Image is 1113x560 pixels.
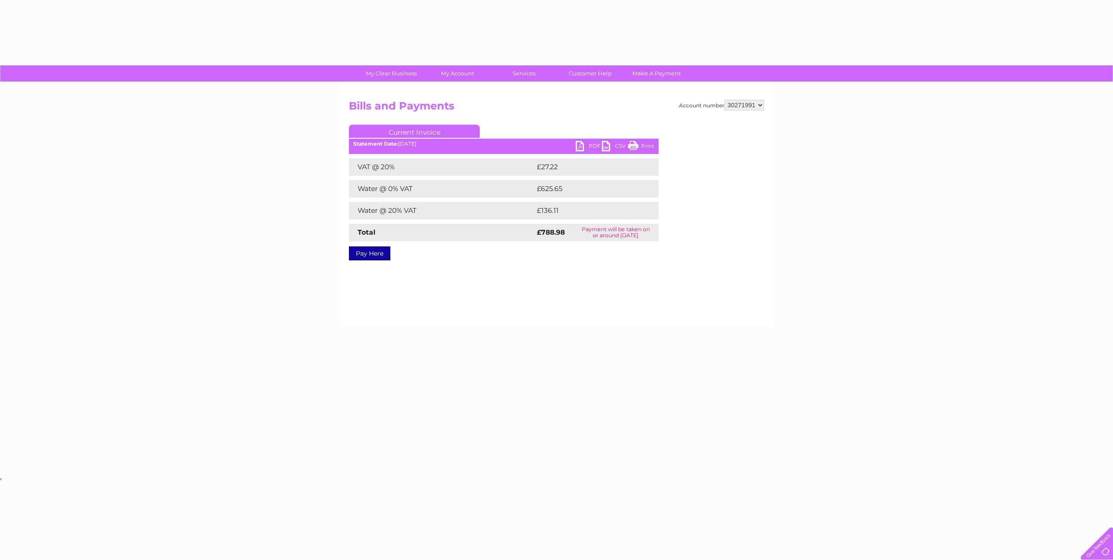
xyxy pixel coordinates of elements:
td: £27.22 [535,158,640,176]
td: VAT @ 20% [349,158,535,176]
a: Customer Help [554,65,626,82]
div: [DATE] [349,141,659,147]
div: Account number [679,100,764,110]
a: CSV [602,141,628,154]
td: £136.11 [535,202,641,219]
td: Payment will be taken on or around [DATE] [573,224,659,241]
strong: £788.98 [537,228,565,236]
a: PDF [576,141,602,154]
a: Print [628,141,654,154]
td: Water @ 0% VAT [349,180,535,198]
a: Pay Here [349,246,390,260]
a: Current Invoice [349,125,480,138]
a: Services [488,65,560,82]
td: Water @ 20% VAT [349,202,535,219]
a: Make A Payment [621,65,693,82]
td: £625.65 [535,180,643,198]
a: My Clear Business [355,65,427,82]
a: My Account [422,65,494,82]
b: Statement Date: [353,140,398,147]
strong: Total [358,228,376,236]
h2: Bills and Payments [349,100,764,116]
